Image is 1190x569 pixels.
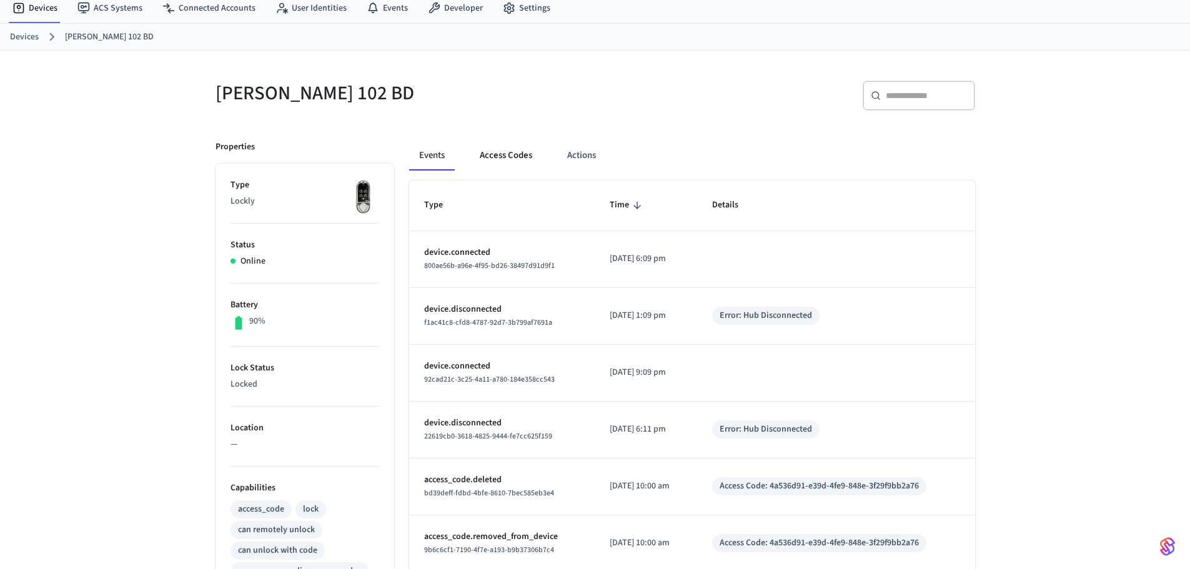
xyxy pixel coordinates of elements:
[240,255,265,268] p: Online
[231,179,379,192] p: Type
[424,530,580,543] p: access_code.removed_from_device
[557,141,606,171] button: Actions
[249,315,265,328] p: 90%
[424,317,552,328] span: f1ac41c8-cfd8-4787-92d7-3b799af7691a
[231,362,379,375] p: Lock Status
[470,141,542,171] button: Access Codes
[409,141,975,171] div: ant example
[424,260,555,271] span: 800ae56b-a96e-4f95-bd26-38497d91d9f1
[65,31,154,44] a: [PERSON_NAME] 102 BD
[610,252,682,265] p: [DATE] 6:09 pm
[348,179,379,216] img: Lockly Vision Lock, Front
[216,141,255,154] p: Properties
[610,423,682,436] p: [DATE] 6:11 pm
[424,195,459,215] span: Type
[409,141,455,171] button: Events
[424,473,580,487] p: access_code.deleted
[238,544,317,557] div: can unlock with code
[424,488,554,498] span: bd39deff-fdbd-4bfe-8610-7bec585eb3e4
[303,503,319,516] div: lock
[424,431,552,442] span: 22619cb0-3618-4825-9444-fe7cc625f159
[610,195,645,215] span: Time
[1160,537,1175,557] img: SeamLogoGradient.69752ec5.svg
[424,374,555,385] span: 92cad21c-3c25-4a11-a780-184e358cc543
[610,537,682,550] p: [DATE] 10:00 am
[10,31,39,44] a: Devices
[424,246,580,259] p: device.connected
[231,378,379,391] p: Locked
[216,81,588,106] h5: [PERSON_NAME] 102 BD
[238,523,315,537] div: can remotely unlock
[424,417,580,430] p: device.disconnected
[720,423,812,436] div: Error: Hub Disconnected
[720,480,919,493] div: Access Code: 4a536d91-e39d-4fe9-848e-3f29f9bb2a76
[231,438,379,451] p: —
[424,303,580,316] p: device.disconnected
[231,299,379,312] p: Battery
[610,366,682,379] p: [DATE] 9:09 pm
[610,309,682,322] p: [DATE] 1:09 pm
[231,422,379,435] p: Location
[238,503,284,516] div: access_code
[720,537,919,550] div: Access Code: 4a536d91-e39d-4fe9-848e-3f29f9bb2a76
[424,360,580,373] p: device.connected
[231,195,379,208] p: Lockly
[720,309,812,322] div: Error: Hub Disconnected
[424,545,554,555] span: 9b6c6cf1-7190-4f7e-a193-b9b37306b7c4
[231,239,379,252] p: Status
[610,480,682,493] p: [DATE] 10:00 am
[712,195,755,215] span: Details
[231,482,379,495] p: Capabilities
